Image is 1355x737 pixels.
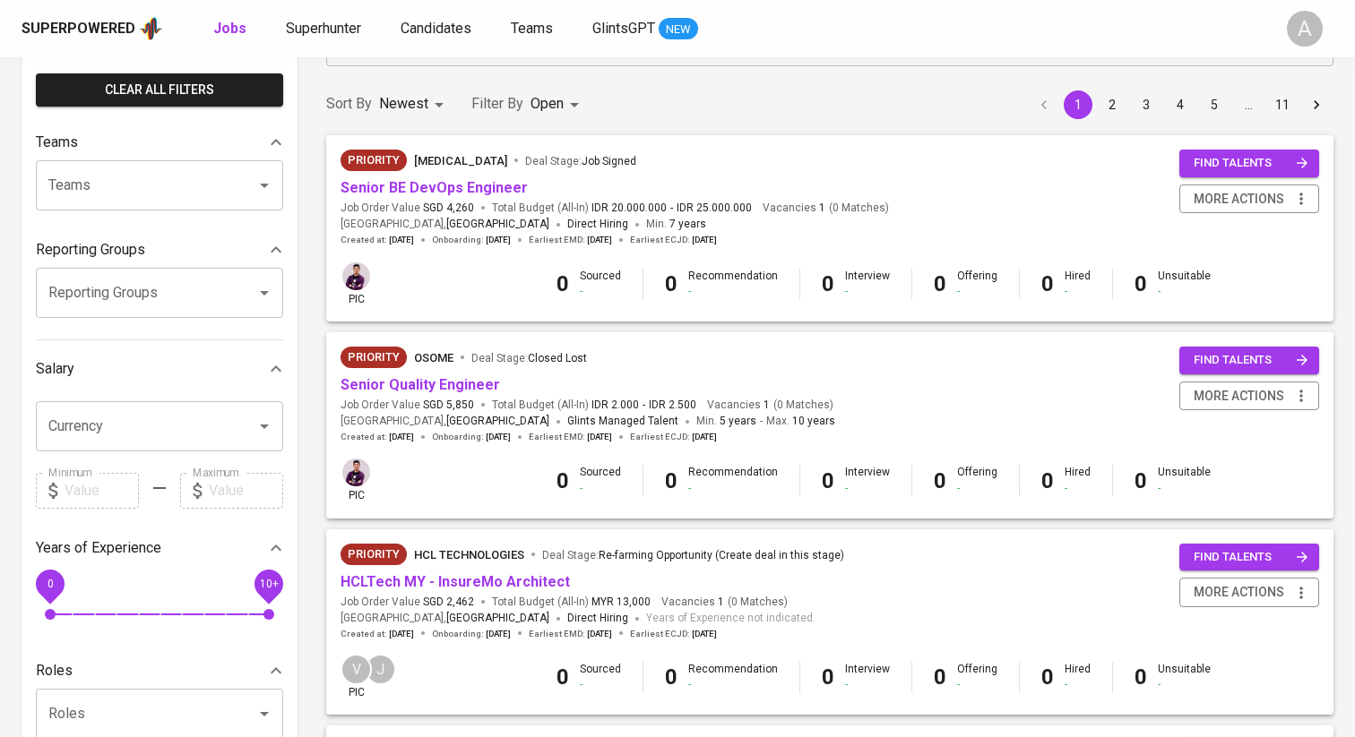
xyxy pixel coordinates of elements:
button: Go to next page [1302,90,1331,119]
span: MYR 13,000 [591,595,651,610]
button: Open [252,280,277,305]
div: - [957,284,997,299]
b: 0 [1041,271,1054,296]
button: more actions [1179,184,1319,214]
span: [DATE] [486,628,511,640]
button: more actions [1179,381,1319,411]
div: A [1287,11,1323,47]
p: Filter By [471,93,523,115]
div: - [957,481,997,496]
span: Vacancies ( 0 Matches ) [763,201,889,216]
button: Open [252,173,277,198]
b: 0 [665,271,677,296]
a: Jobs [213,18,250,40]
span: - [760,413,763,431]
span: [GEOGRAPHIC_DATA] , [341,216,549,234]
span: Created at : [341,234,414,246]
span: Years of Experience not indicated. [646,610,816,628]
span: IDR 2.000 [591,398,639,413]
b: 0 [1135,664,1147,690]
div: - [845,284,890,299]
span: Re-farming Opportunity (Create deal in this stage) [599,549,844,561]
span: 1 [816,201,825,216]
div: Offering [957,465,997,495]
span: find talents [1194,350,1308,371]
span: HCL Technologies [414,548,524,561]
span: [DATE] [692,234,717,246]
button: Go to page 2 [1098,90,1126,119]
span: SGD 4,260 [423,201,474,216]
b: 0 [822,664,834,690]
div: - [1158,481,1211,496]
span: [DATE] [389,431,414,443]
span: Created at : [341,628,414,640]
span: 1 [761,398,770,413]
button: Open [252,701,277,726]
span: IDR 25.000.000 [677,201,752,216]
span: Job Order Value [341,201,474,216]
a: GlintsGPT NEW [592,18,698,40]
b: 0 [557,664,569,690]
b: 0 [1041,664,1054,690]
span: Closed Lost [528,352,587,364]
div: Reporting Groups [36,232,283,268]
div: Teams [36,124,283,160]
span: Glints Managed Talent [567,415,678,427]
div: Hired [1065,465,1091,495]
span: [GEOGRAPHIC_DATA] , [341,610,549,628]
span: 10 years [792,415,835,427]
div: - [580,481,621,496]
span: IDR 2.500 [649,398,696,413]
span: Onboarding : [432,431,511,443]
span: Direct Hiring [567,612,628,624]
div: Salary [36,351,283,387]
div: - [1065,284,1091,299]
span: GlintsGPT [592,20,655,37]
button: Go to page 5 [1200,90,1229,119]
span: Created at : [341,431,414,443]
span: 5 years [720,415,756,427]
span: [DATE] [587,234,612,246]
div: pic [341,654,372,700]
div: Open [531,88,585,121]
span: NEW [659,21,698,39]
div: - [1065,677,1091,692]
b: 0 [557,468,569,493]
span: 10+ [259,577,278,589]
button: find talents [1179,347,1319,374]
span: 0 [47,577,53,589]
div: Interview [845,465,890,495]
span: [GEOGRAPHIC_DATA] , [341,413,549,431]
div: Sourced [580,662,621,692]
div: pic [341,261,372,307]
p: Teams [36,132,78,153]
span: Min. [646,218,706,230]
span: Total Budget (All-In) [492,595,651,610]
span: Deal Stage : [471,352,587,364]
span: Onboarding : [432,628,511,640]
span: [GEOGRAPHIC_DATA] [446,413,549,431]
div: Sourced [580,465,621,495]
div: Superpowered [22,19,135,39]
b: 0 [665,664,677,690]
button: Go to page 3 [1132,90,1161,119]
span: SGD 2,462 [423,595,474,610]
div: New Job received from Demand Team [341,347,407,368]
img: app logo [139,15,163,42]
p: Years of Experience [36,537,161,559]
div: - [845,481,890,496]
span: Onboarding : [432,234,511,246]
div: Recommendation [688,269,778,299]
button: page 1 [1064,90,1092,119]
span: [DATE] [692,431,717,443]
p: Reporting Groups [36,239,145,261]
div: Hired [1065,269,1091,299]
button: Open [252,414,277,439]
a: Teams [511,18,557,40]
span: Job Order Value [341,398,474,413]
span: Direct Hiring [567,218,628,230]
button: find talents [1179,150,1319,177]
b: 0 [1135,271,1147,296]
span: [DATE] [692,628,717,640]
button: Go to page 4 [1166,90,1195,119]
